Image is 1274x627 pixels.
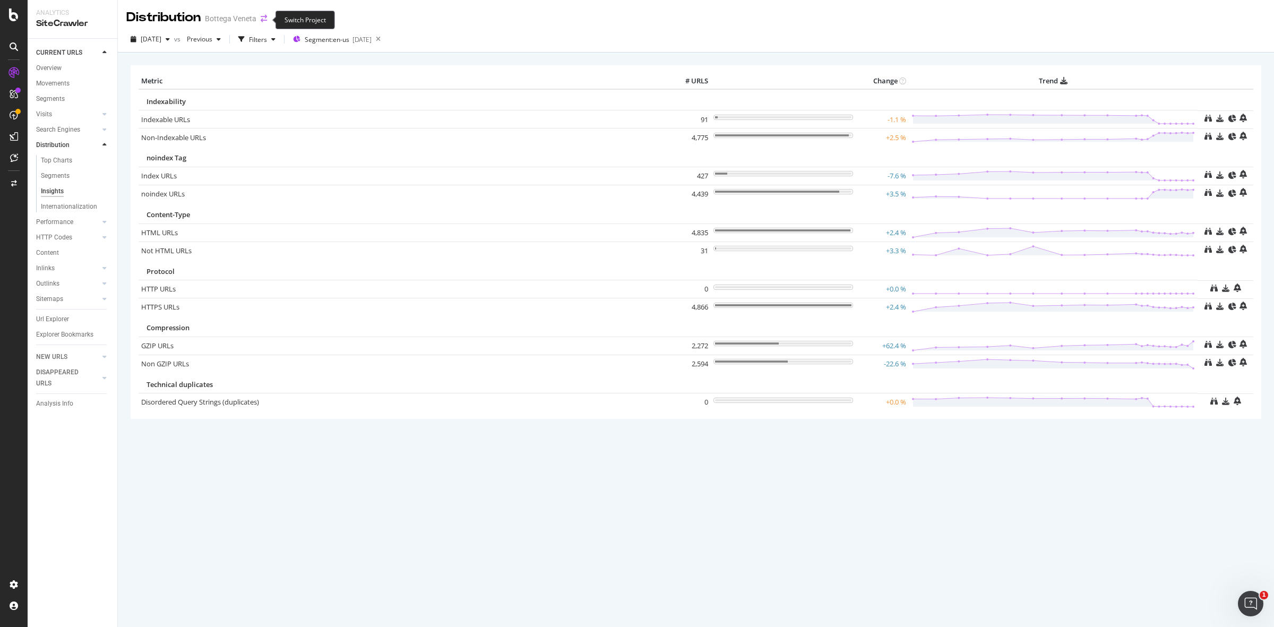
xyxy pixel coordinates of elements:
[36,398,110,409] a: Analysis Info
[36,263,99,274] a: Inlinks
[668,355,711,373] td: 2,594
[174,35,183,44] span: vs
[668,393,711,411] td: 0
[1238,591,1263,616] iframe: Intercom live chat
[147,153,186,162] span: noindex Tag
[1234,397,1241,405] div: bell-plus
[909,73,1198,89] th: Trend
[1239,302,1247,310] div: bell-plus
[668,110,711,128] td: 91
[141,284,176,294] a: HTTP URLs
[141,133,206,142] a: Non-Indexable URLs
[141,302,179,312] a: HTTPS URLs
[147,97,186,106] span: Indexability
[141,189,185,199] a: noindex URLs
[36,247,110,259] a: Content
[36,63,110,74] a: Overview
[141,397,259,407] a: Disordered Query Strings (duplicates)
[36,367,90,389] div: DISAPPEARED URLS
[1239,132,1247,140] div: bell-plus
[141,341,174,350] a: GZIP URLs
[36,78,110,89] a: Movements
[183,35,212,44] span: Previous
[36,93,110,105] a: Segments
[147,380,213,389] span: Technical duplicates
[205,13,256,24] div: Bottega Veneta
[36,294,99,305] a: Sitemaps
[126,31,174,48] button: [DATE]
[36,247,59,259] div: Content
[668,167,711,185] td: 427
[1239,170,1247,178] div: bell-plus
[1239,227,1247,235] div: bell-plus
[856,393,909,411] td: +0.0 %
[856,110,909,128] td: -1.1 %
[41,186,110,197] a: Insights
[1239,188,1247,196] div: bell-plus
[36,314,110,325] a: Url Explorer
[36,314,69,325] div: Url Explorer
[36,78,70,89] div: Movements
[276,11,335,29] div: Switch Project
[36,232,99,243] a: HTTP Codes
[36,47,99,58] a: CURRENT URLS
[36,124,99,135] a: Search Engines
[36,398,73,409] div: Analysis Info
[126,8,201,27] div: Distribution
[36,217,99,228] a: Performance
[856,280,909,298] td: +0.0 %
[141,35,161,44] span: 2025 Sep. 7th
[289,31,372,48] button: Segment:en-us[DATE]
[668,242,711,260] td: 31
[147,210,190,219] span: Content-Type
[36,140,99,151] a: Distribution
[234,31,280,48] button: Filters
[36,140,70,151] div: Distribution
[141,171,177,181] a: Index URLs
[141,115,190,124] a: Indexable URLs
[856,167,909,185] td: -7.6 %
[856,337,909,355] td: +62.4 %
[36,351,99,363] a: NEW URLS
[141,228,178,237] a: HTML URLs
[139,73,668,89] th: Metric
[41,201,97,212] div: Internationalization
[36,47,82,58] div: CURRENT URLS
[41,186,64,197] div: Insights
[856,242,909,260] td: +3.3 %
[668,128,711,147] td: 4,775
[305,35,349,44] span: Segment: en-us
[147,323,190,332] span: Compression
[856,185,909,203] td: +3.5 %
[36,18,109,30] div: SiteCrawler
[141,359,189,368] a: Non GZIP URLs
[249,35,267,44] div: Filters
[41,170,70,182] div: Segments
[668,185,711,203] td: 4,439
[668,298,711,316] td: 4,866
[41,170,110,182] a: Segments
[41,155,72,166] div: Top Charts
[856,224,909,242] td: +2.4 %
[36,263,55,274] div: Inlinks
[352,35,372,44] div: [DATE]
[36,109,52,120] div: Visits
[41,155,110,166] a: Top Charts
[36,351,67,363] div: NEW URLS
[1234,284,1241,292] div: bell-plus
[668,280,711,298] td: 0
[668,224,711,242] td: 4,835
[1239,245,1247,253] div: bell-plus
[261,15,267,22] div: arrow-right-arrow-left
[36,63,62,74] div: Overview
[141,246,192,255] a: Not HTML URLs
[856,128,909,147] td: +2.5 %
[36,278,99,289] a: Outlinks
[36,278,59,289] div: Outlinks
[36,294,63,305] div: Sitemaps
[183,31,225,48] button: Previous
[36,93,65,105] div: Segments
[36,124,80,135] div: Search Engines
[668,73,711,89] th: # URLS
[856,298,909,316] td: +2.4 %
